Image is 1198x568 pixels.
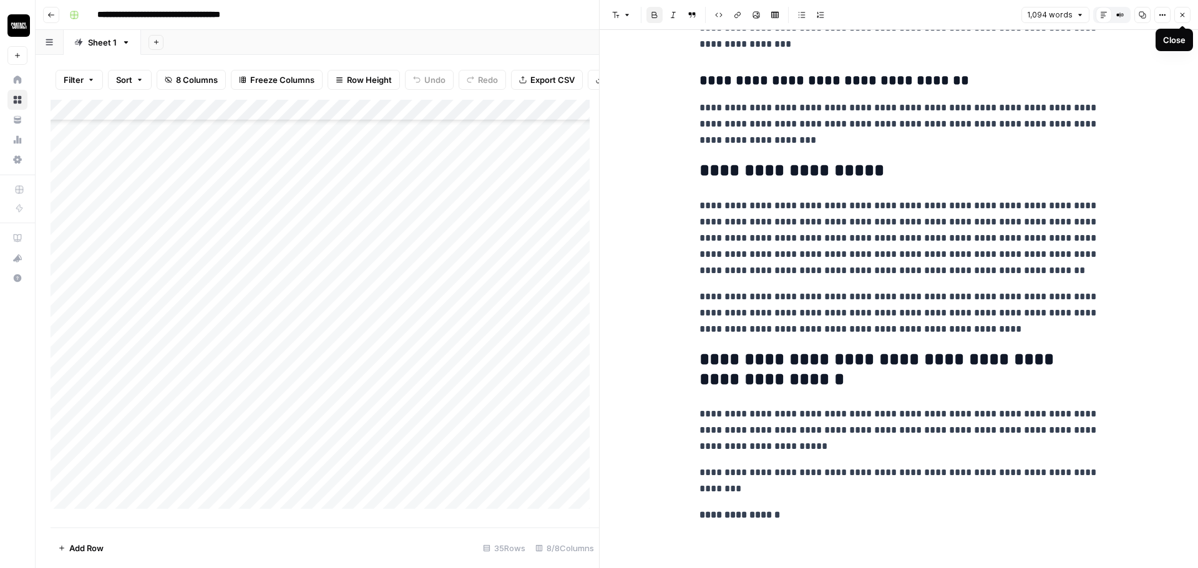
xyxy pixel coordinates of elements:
div: Sheet 1 [88,36,117,49]
button: Add Row [51,538,111,558]
span: Sort [116,74,132,86]
span: Redo [478,74,498,86]
span: Filter [64,74,84,86]
div: What's new? [8,249,27,267]
span: Freeze Columns [250,74,314,86]
button: Freeze Columns [231,70,323,90]
span: Undo [424,74,446,86]
a: Your Data [7,110,27,130]
button: Row Height [328,70,400,90]
button: Undo [405,70,454,90]
button: Sort [108,70,152,90]
button: What's new? [7,248,27,268]
div: 8/8 Columns [530,538,599,558]
button: Export CSV [511,70,583,90]
button: Workspace: Contact Studios [7,10,27,41]
div: 35 Rows [478,538,530,558]
img: Contact Studios Logo [7,14,30,37]
a: AirOps Academy [7,228,27,248]
a: Settings [7,150,27,170]
button: Filter [56,70,103,90]
a: Sheet 1 [64,30,141,55]
span: Export CSV [530,74,575,86]
button: 1,094 words [1021,7,1089,23]
div: Close [1163,34,1186,46]
span: Add Row [69,542,104,554]
button: Help + Support [7,268,27,288]
span: 1,094 words [1027,9,1073,21]
span: Row Height [347,74,392,86]
a: Usage [7,130,27,150]
button: Redo [459,70,506,90]
a: Home [7,70,27,90]
button: 8 Columns [157,70,226,90]
span: 8 Columns [176,74,218,86]
a: Browse [7,90,27,110]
